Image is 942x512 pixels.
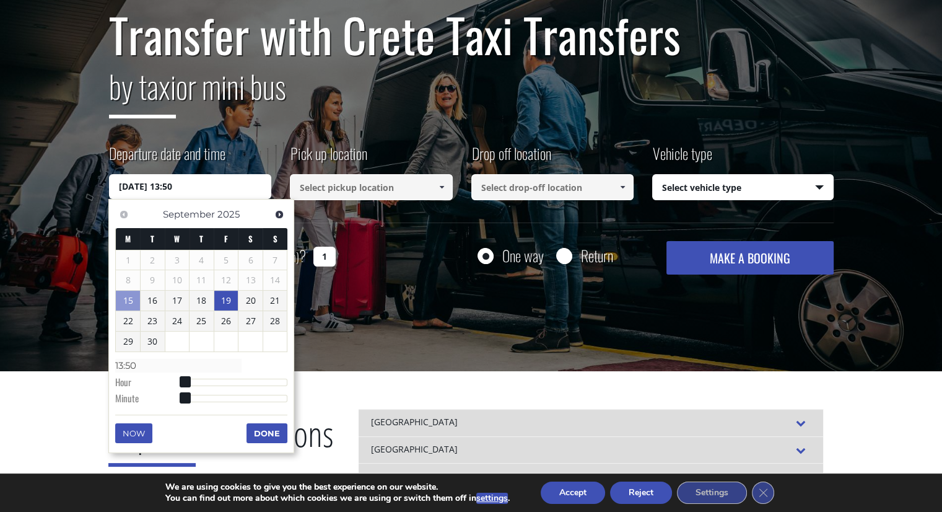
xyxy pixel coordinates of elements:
[109,143,225,174] label: Departure date and time
[613,174,633,200] a: Show All Items
[116,332,140,351] a: 29
[238,291,263,311] a: 20
[502,248,544,263] label: One way
[290,174,453,200] input: Select pickup location
[359,409,823,436] div: [GEOGRAPHIC_DATA]
[238,250,263,270] span: 6
[652,143,712,174] label: Vehicle type
[214,270,238,290] span: 12
[116,291,140,311] a: 15
[165,311,190,331] a: 24
[359,463,823,490] div: [GEOGRAPHIC_DATA] ([GEOGRAPHIC_DATA], [GEOGRAPHIC_DATA])
[290,143,367,174] label: Pick up location
[190,291,214,311] a: 18
[116,250,140,270] span: 1
[471,143,551,174] label: Drop off location
[165,493,510,504] p: You can find out more about which cookies we are using or switch them off in .
[190,311,214,331] a: 25
[653,175,833,201] span: Select vehicle type
[359,436,823,464] div: [GEOGRAPHIC_DATA]
[263,270,287,290] span: 14
[116,311,140,331] a: 22
[263,311,287,331] a: 28
[263,291,287,311] a: 21
[217,208,240,220] span: 2025
[610,482,672,504] button: Reject
[165,291,190,311] a: 17
[541,482,605,504] button: Accept
[165,270,190,290] span: 10
[471,174,634,200] input: Select drop-off location
[163,208,215,220] span: September
[431,174,451,200] a: Show All Items
[119,210,129,219] span: Previous
[263,250,287,270] span: 7
[224,232,228,245] span: Friday
[190,250,214,270] span: 4
[476,493,508,504] button: settings
[141,291,165,311] a: 16
[165,250,190,270] span: 3
[238,311,263,331] a: 27
[141,250,165,270] span: 2
[165,482,510,493] p: We are using cookies to give you the best experience on our website.
[274,210,284,219] span: Next
[115,423,152,443] button: Now
[666,241,833,275] button: MAKE A BOOKING
[141,270,165,290] span: 9
[214,250,238,270] span: 5
[752,482,774,504] button: Close GDPR Cookie Banner
[109,63,176,118] span: by taxi
[273,232,277,245] span: Sunday
[109,241,306,271] label: How many passengers ?
[190,270,214,290] span: 11
[115,206,132,223] a: Previous
[214,291,238,311] a: 19
[199,232,203,245] span: Thursday
[246,423,287,443] button: Done
[677,482,747,504] button: Settings
[581,248,613,263] label: Return
[109,9,834,61] h1: Transfer with Crete Taxi Transfers
[115,376,184,392] dt: Hour
[109,61,834,128] h2: or mini bus
[150,232,154,245] span: Tuesday
[116,270,140,290] span: 8
[271,206,287,223] a: Next
[141,332,165,351] a: 30
[141,311,165,331] a: 23
[125,232,131,245] span: Monday
[238,270,263,290] span: 13
[248,232,253,245] span: Saturday
[174,232,180,245] span: Wednesday
[115,392,184,408] dt: Minute
[214,311,238,331] a: 26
